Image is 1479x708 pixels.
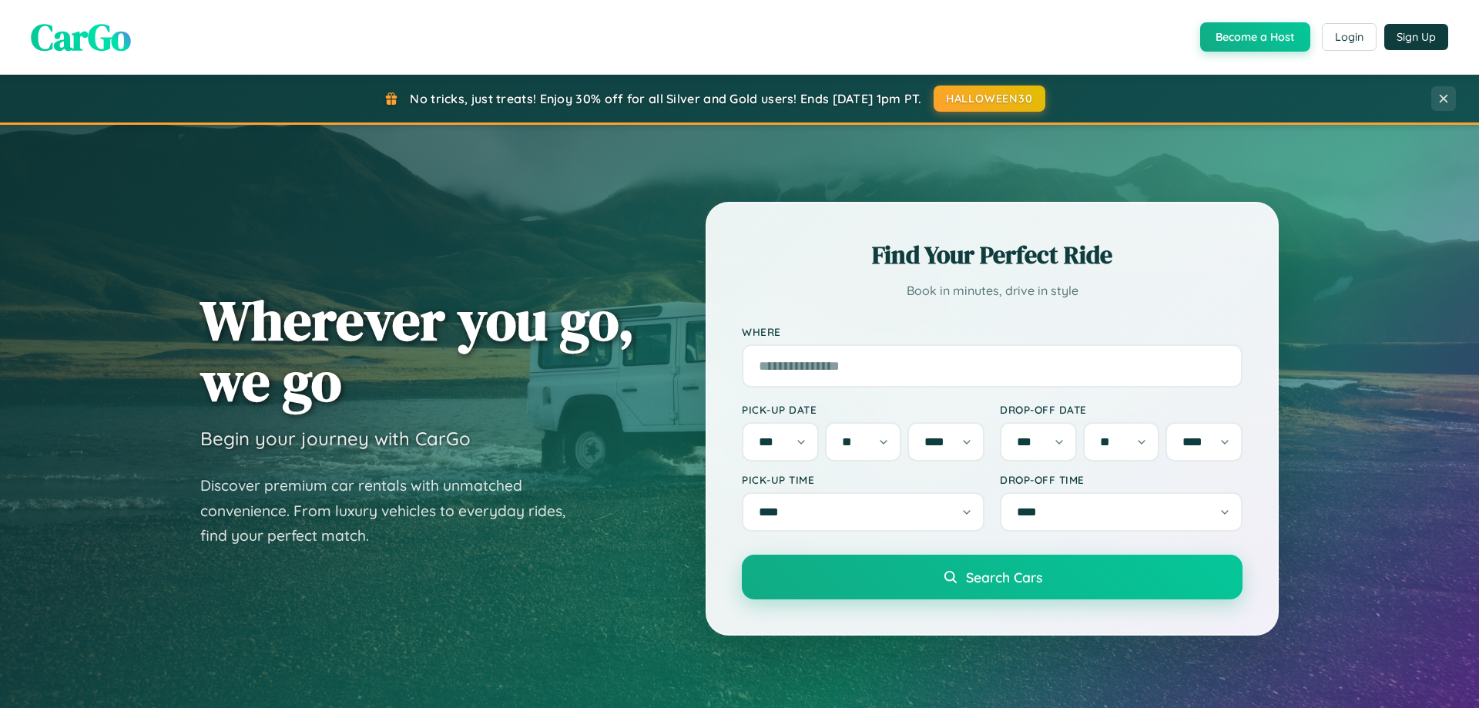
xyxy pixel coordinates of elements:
[1200,22,1310,52] button: Become a Host
[742,238,1243,272] h2: Find Your Perfect Ride
[1384,24,1448,50] button: Sign Up
[200,427,471,450] h3: Begin your journey with CarGo
[200,290,635,411] h1: Wherever you go, we go
[742,473,984,486] label: Pick-up Time
[1322,23,1377,51] button: Login
[742,325,1243,338] label: Where
[1000,473,1243,486] label: Drop-off Time
[966,569,1042,586] span: Search Cars
[742,555,1243,599] button: Search Cars
[200,473,585,549] p: Discover premium car rentals with unmatched convenience. From luxury vehicles to everyday rides, ...
[934,86,1045,112] button: HALLOWEEN30
[31,12,131,62] span: CarGo
[742,280,1243,302] p: Book in minutes, drive in style
[1000,403,1243,416] label: Drop-off Date
[742,403,984,416] label: Pick-up Date
[410,91,921,106] span: No tricks, just treats! Enjoy 30% off for all Silver and Gold users! Ends [DATE] 1pm PT.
